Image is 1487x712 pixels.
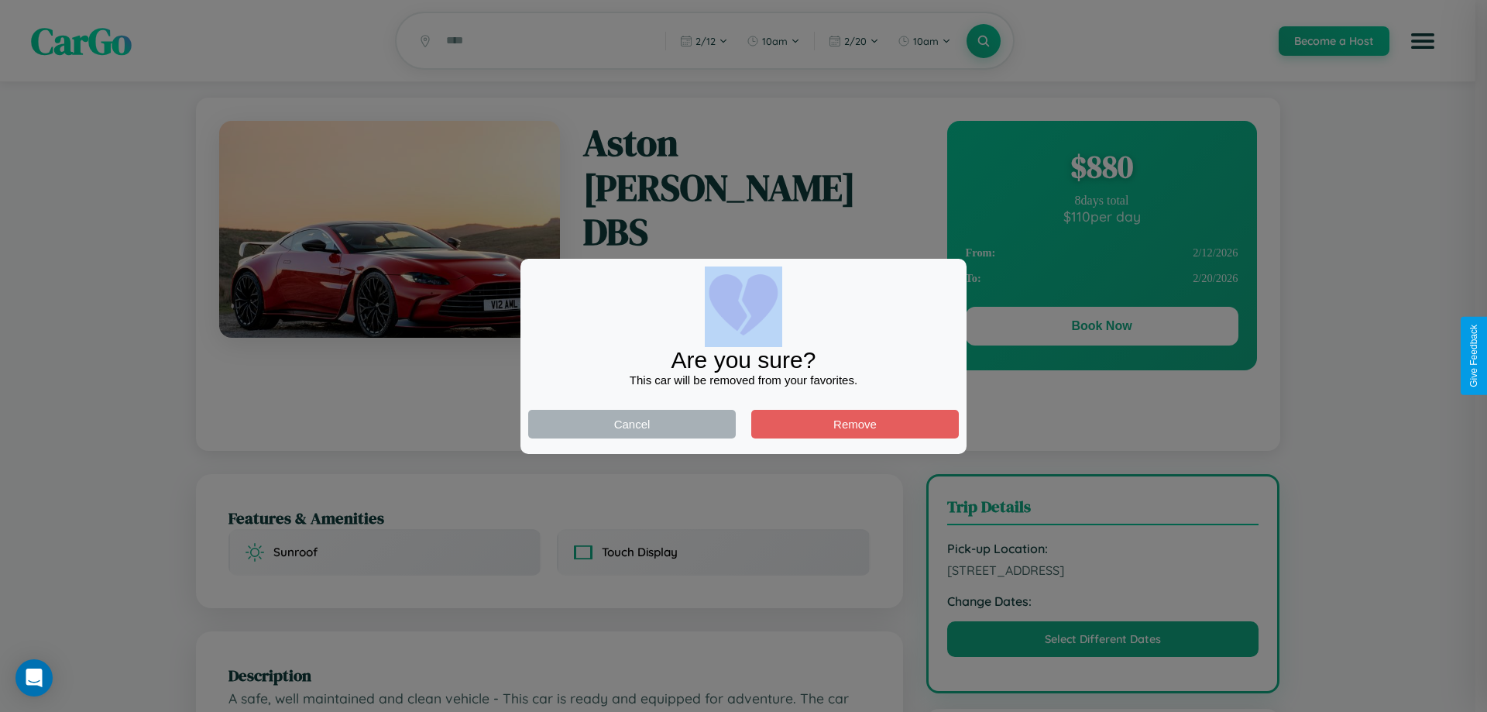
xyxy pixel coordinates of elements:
[751,410,959,439] button: Remove
[15,659,53,697] div: Open Intercom Messenger
[1468,325,1479,387] div: Give Feedback
[528,410,736,439] button: Cancel
[528,347,959,373] div: Are you sure?
[528,373,959,387] div: This car will be removed from your favorites.
[705,267,782,344] img: broken-heart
